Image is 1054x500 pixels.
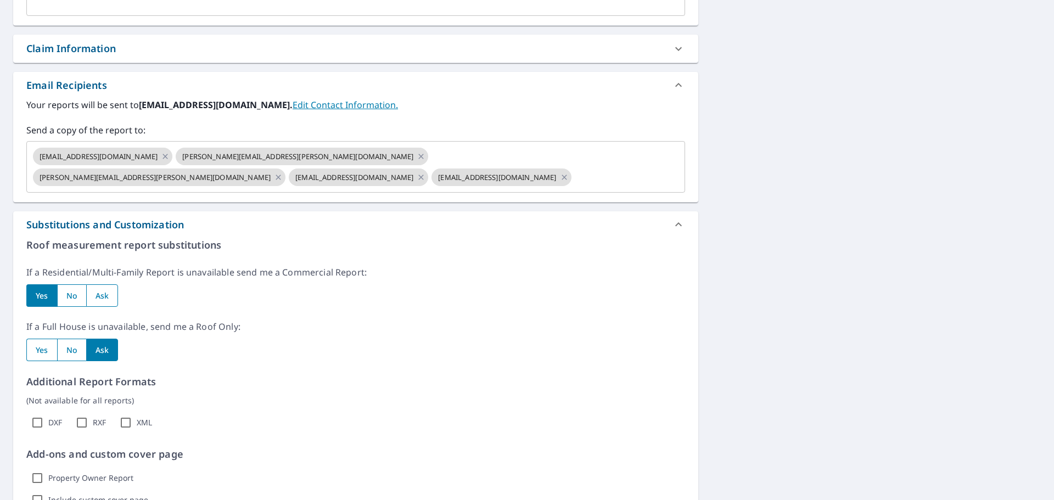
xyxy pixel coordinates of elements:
div: Email Recipients [26,78,107,93]
div: Claim Information [26,41,116,56]
b: [EMAIL_ADDRESS][DOMAIN_NAME]. [139,99,293,111]
p: Roof measurement report substitutions [26,238,685,252]
div: [PERSON_NAME][EMAIL_ADDRESS][PERSON_NAME][DOMAIN_NAME] [176,148,428,165]
span: [EMAIL_ADDRESS][DOMAIN_NAME] [289,172,420,183]
label: Your reports will be sent to [26,98,685,111]
p: If a Full House is unavailable, send me a Roof Only: [26,320,685,333]
div: [EMAIL_ADDRESS][DOMAIN_NAME] [33,148,172,165]
label: XML [137,418,152,428]
label: Property Owner Report [48,473,133,483]
div: Substitutions and Customization [13,211,698,238]
p: Additional Report Formats [26,374,685,389]
p: If a Residential/Multi-Family Report is unavailable send me a Commercial Report: [26,266,685,279]
div: Email Recipients [13,72,698,98]
div: Substitutions and Customization [26,217,184,232]
div: [EMAIL_ADDRESS][DOMAIN_NAME] [289,168,428,186]
span: [EMAIL_ADDRESS][DOMAIN_NAME] [33,151,164,162]
span: [EMAIL_ADDRESS][DOMAIN_NAME] [431,172,563,183]
label: Send a copy of the report to: [26,123,685,137]
span: [PERSON_NAME][EMAIL_ADDRESS][PERSON_NAME][DOMAIN_NAME] [176,151,420,162]
span: [PERSON_NAME][EMAIL_ADDRESS][PERSON_NAME][DOMAIN_NAME] [33,172,277,183]
div: [PERSON_NAME][EMAIL_ADDRESS][PERSON_NAME][DOMAIN_NAME] [33,168,285,186]
label: RXF [93,418,106,428]
div: [EMAIL_ADDRESS][DOMAIN_NAME] [431,168,571,186]
div: Claim Information [13,35,698,63]
p: (Not available for all reports) [26,395,685,406]
a: EditContactInfo [293,99,398,111]
p: Add-ons and custom cover page [26,447,685,462]
label: DXF [48,418,62,428]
